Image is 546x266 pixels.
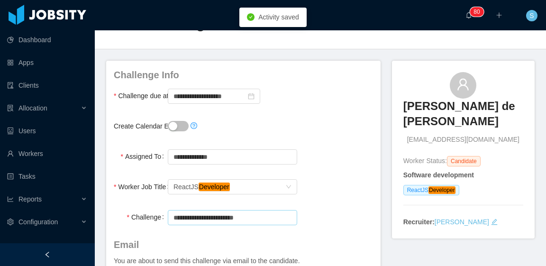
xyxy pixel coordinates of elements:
[403,99,523,129] h3: [PERSON_NAME] de [PERSON_NAME]
[403,185,459,195] span: ReactJS
[473,7,477,17] p: 8
[121,153,168,160] label: Assigned To
[258,13,299,21] span: Activity saved
[403,99,523,135] a: [PERSON_NAME] de [PERSON_NAME]
[7,53,87,72] a: icon: appstoreApps
[7,105,14,111] i: icon: solution
[7,121,87,140] a: icon: robotUsers
[114,238,373,251] h4: Email
[529,10,534,21] span: S
[496,12,502,18] i: icon: plus
[7,219,14,225] i: icon: setting
[247,13,255,21] i: icon: check-circle
[428,186,455,194] em: Developer
[127,213,167,221] label: Challenge
[248,93,255,100] i: icon: calendar
[403,171,474,179] strong: Software development
[168,121,189,131] button: Create Calendar Event?
[447,156,481,166] span: Candidate
[18,218,58,226] span: Configuration
[403,157,447,165] span: Worker Status:
[18,104,47,112] span: Allocation
[18,195,42,203] span: Reports
[456,78,470,91] i: icon: user
[199,183,230,191] em: Developer
[7,196,14,202] i: icon: line-chart
[7,144,87,163] a: icon: userWorkers
[114,257,300,265] span: You are about to send this challenge via email to the candidate.
[114,92,175,100] label: Challenge due at
[173,180,230,194] div: ReactJS Developer
[114,68,373,82] h4: Challenge Info
[407,135,519,145] span: [EMAIL_ADDRESS][DOMAIN_NAME]
[114,183,173,191] label: Worker Job Title
[114,122,191,130] label: Create Calendar Event?
[191,122,197,129] i: icon: question-circle
[7,30,87,49] a: icon: pie-chartDashboard
[477,7,480,17] p: 0
[286,184,291,191] i: icon: down
[465,12,472,18] i: icon: bell
[7,76,87,95] a: icon: auditClients
[403,218,435,226] strong: Recruiter:
[435,218,489,226] a: [PERSON_NAME]
[7,167,87,186] a: icon: profileTasks
[491,219,498,225] i: icon: edit
[470,7,483,17] sup: 80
